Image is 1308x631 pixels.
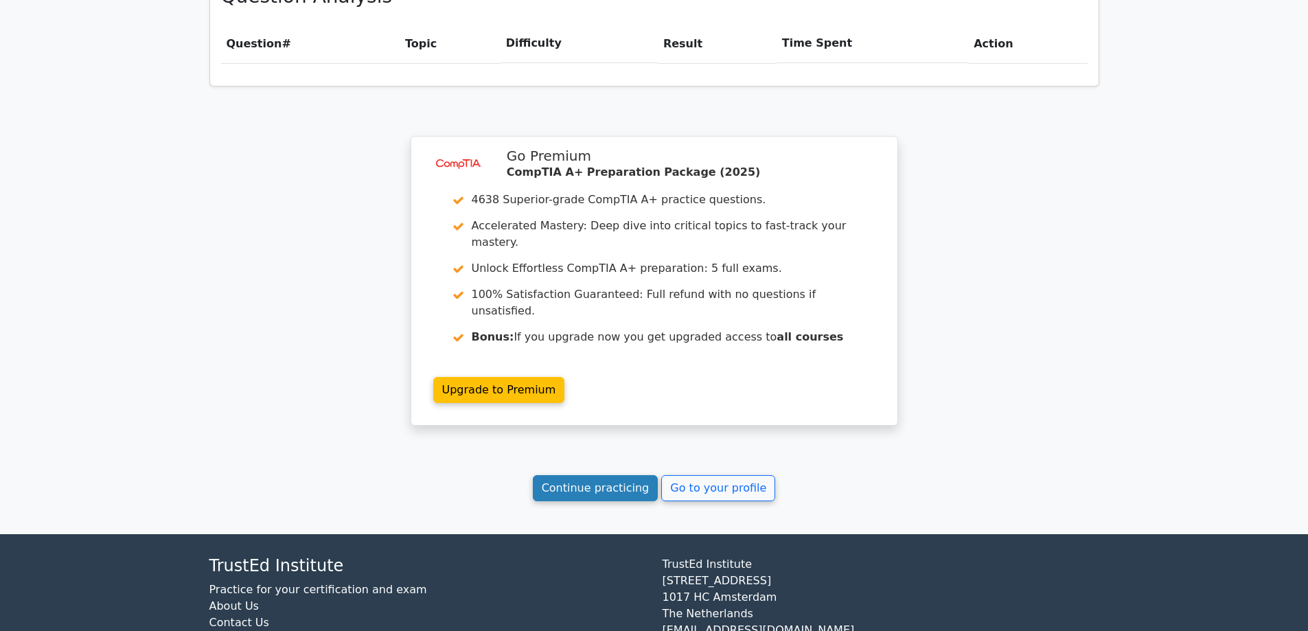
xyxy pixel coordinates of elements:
[209,599,259,612] a: About Us
[777,24,968,63] th: Time Spent
[968,24,1087,63] th: Action
[221,24,400,63] th: #
[227,37,282,50] span: Question
[209,583,427,596] a: Practice for your certification and exam
[209,556,646,576] h4: TrustEd Institute
[433,377,565,403] a: Upgrade to Premium
[209,616,269,629] a: Contact Us
[501,24,658,63] th: Difficulty
[400,24,501,63] th: Topic
[661,475,775,501] a: Go to your profile
[533,475,658,501] a: Continue practicing
[658,24,777,63] th: Result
